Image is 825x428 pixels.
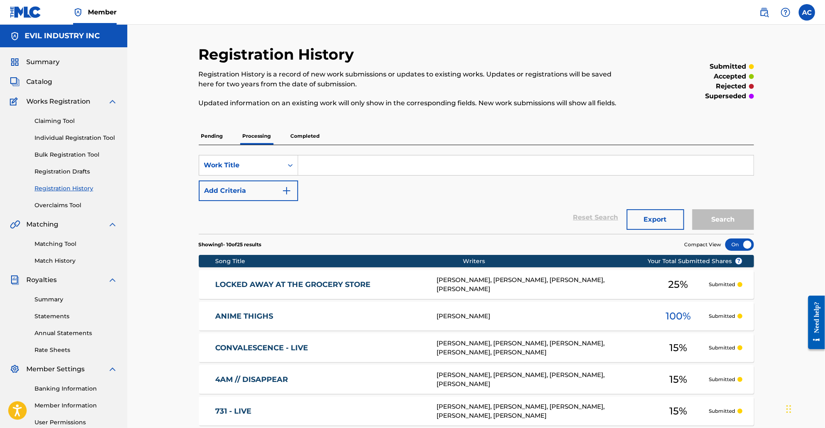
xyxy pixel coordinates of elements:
img: Royalties [10,275,20,285]
p: Registration History is a record of new work submissions or updates to existing works. Updates or... [199,69,626,89]
img: Top Rightsholder [73,7,83,17]
div: Help [777,4,794,21]
img: Catalog [10,77,20,87]
span: Member Settings [26,364,85,374]
a: Registration Drafts [34,167,117,176]
a: Public Search [756,4,772,21]
p: submitted [710,62,747,72]
a: Statements [34,312,117,321]
a: User Permissions [34,418,117,427]
iframe: Resource Center [802,289,825,355]
p: Submitted [709,344,735,352]
a: 4AM // DISAPPEAR [215,375,425,384]
div: Drag [786,397,791,421]
span: ? [735,258,742,264]
p: Showing 1 - 10 of 25 results [199,241,262,248]
a: Individual Registration Tool [34,134,117,142]
span: Summary [26,57,60,67]
button: Add Criteria [199,180,298,201]
span: Works Registration [26,97,90,106]
img: Accounts [10,31,20,41]
a: CatalogCatalog [10,77,52,87]
a: Registration History [34,184,117,193]
span: Your Total Submitted Shares [648,257,742,266]
p: Updated information on an existing work will only show in the corresponding fields. New work subm... [199,98,626,108]
span: 15 % [669,372,687,387]
img: expand [108,364,117,374]
a: SummarySummary [10,57,60,67]
span: 100 % [666,309,691,324]
div: [PERSON_NAME] [437,312,648,321]
span: 25 % [668,277,688,292]
a: LOCKED AWAY AT THE GROCERY STORE [215,280,425,289]
span: Royalties [26,275,57,285]
a: Matching Tool [34,240,117,248]
div: [PERSON_NAME], [PERSON_NAME], [PERSON_NAME], [PERSON_NAME], [PERSON_NAME] [437,402,648,421]
img: Matching [10,220,20,229]
p: rejected [716,81,747,91]
iframe: Chat Widget [784,389,825,428]
button: Export [627,209,684,230]
img: expand [108,97,117,106]
img: Works Registration [10,97,21,106]
span: Compact View [685,241,722,248]
p: Submitted [709,407,735,415]
p: Submitted [709,312,735,320]
div: Writers [463,257,674,266]
div: User Menu [799,4,815,21]
p: Submitted [709,281,735,288]
span: Matching [26,220,58,229]
div: [PERSON_NAME], [PERSON_NAME], [PERSON_NAME], [PERSON_NAME] [437,370,648,389]
p: Submitted [709,376,735,383]
a: Overclaims Tool [34,201,117,210]
p: accepted [714,72,747,81]
a: Summary [34,295,117,304]
a: Banking Information [34,384,117,393]
div: [PERSON_NAME], [PERSON_NAME], [PERSON_NAME], [PERSON_NAME], [PERSON_NAME] [437,339,648,357]
div: Song Title [215,257,463,266]
h2: Registration History [199,45,358,64]
span: Catalog [26,77,52,87]
a: CONVALESCENCE - LIVE [215,343,425,353]
img: Member Settings [10,364,20,374]
p: Completed [288,127,322,145]
p: superseded [706,91,747,101]
p: Pending [199,127,225,145]
h5: EVIL INDUSTRY INC [25,31,100,41]
a: ANIME THIGHS [215,312,425,321]
a: Bulk Registration Tool [34,150,117,159]
img: 9d2ae6d4665cec9f34b9.svg [282,186,292,196]
img: search [759,7,769,17]
a: Match History [34,257,117,265]
span: 15 % [669,404,687,419]
a: 731 - LIVE [215,407,425,416]
div: [PERSON_NAME], [PERSON_NAME], [PERSON_NAME], [PERSON_NAME] [437,275,648,294]
form: Search Form [199,155,754,234]
a: Rate Sheets [34,346,117,354]
p: Processing [240,127,273,145]
a: Annual Statements [34,329,117,338]
img: Summary [10,57,20,67]
img: MLC Logo [10,6,41,18]
span: Member [88,7,117,17]
a: Claiming Tool [34,117,117,125]
div: Work Title [204,160,278,170]
a: Member Information [34,401,117,410]
img: expand [108,220,117,229]
span: 15 % [669,340,687,355]
img: help [781,7,791,17]
img: expand [108,275,117,285]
